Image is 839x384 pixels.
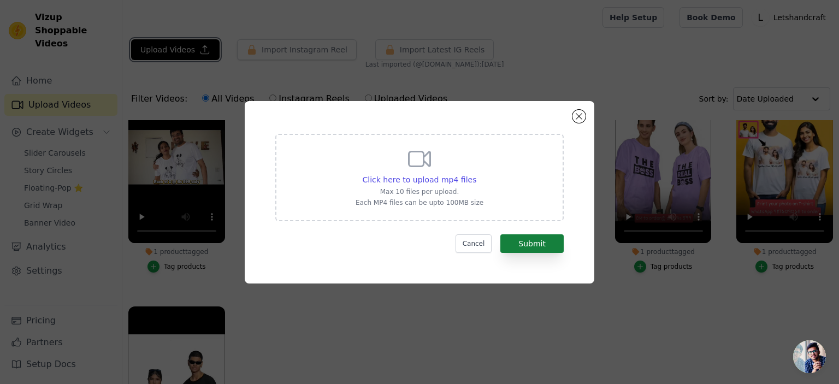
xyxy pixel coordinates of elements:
[572,110,586,123] button: Close modal
[363,175,477,184] span: Click here to upload mp4 files
[793,340,826,373] div: Open chat
[500,234,564,253] button: Submit
[356,187,483,196] p: Max 10 files per upload.
[456,234,492,253] button: Cancel
[356,198,483,207] p: Each MP4 files can be upto 100MB size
